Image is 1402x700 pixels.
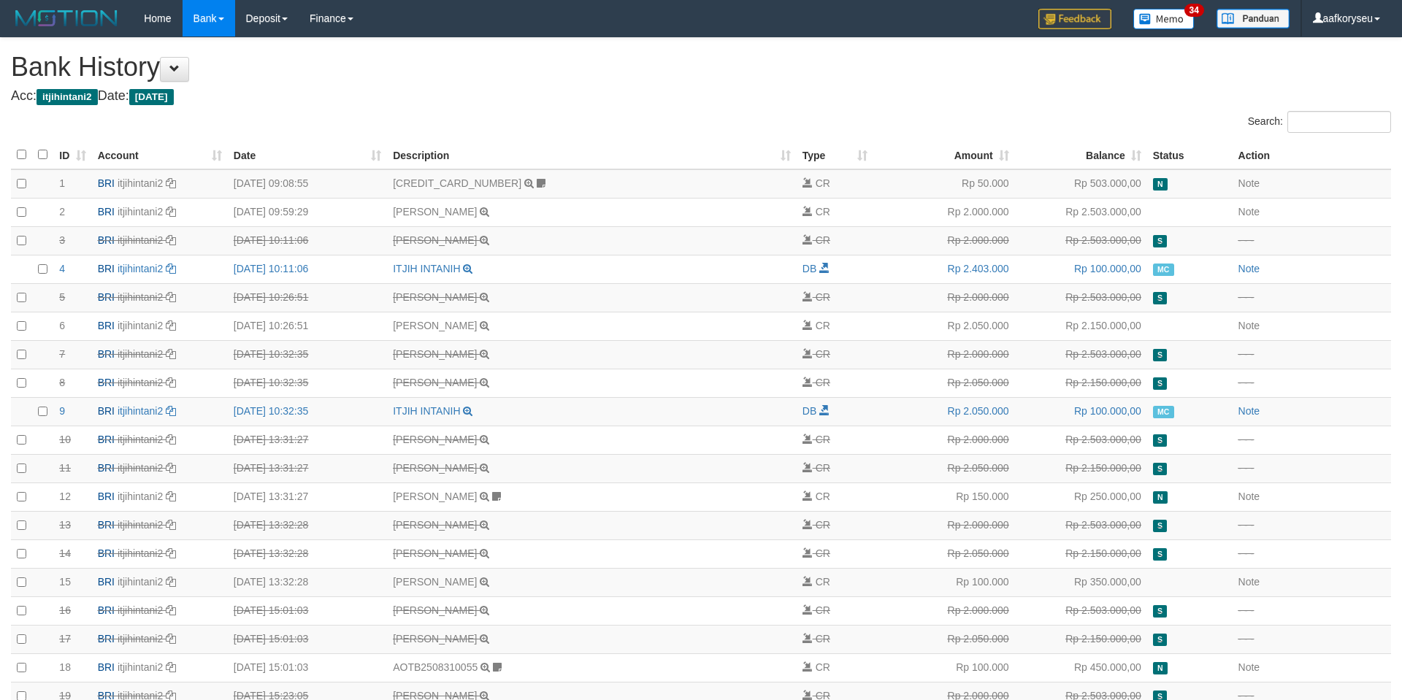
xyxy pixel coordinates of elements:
[11,53,1391,82] h1: Bank History
[393,434,477,445] a: [PERSON_NAME]
[1015,255,1147,283] td: Rp 100.000,00
[166,576,176,588] a: Copy itjihintani2 to clipboard
[1153,292,1168,304] span: Duplicate/Skipped
[816,377,830,388] span: CR
[98,633,115,645] span: BRI
[393,633,477,645] a: [PERSON_NAME]
[1184,4,1204,17] span: 34
[228,426,387,454] td: [DATE] 13:31:27
[816,291,830,303] span: CR
[98,234,115,246] span: BRI
[228,169,387,199] td: [DATE] 09:08:55
[1153,463,1168,475] span: Duplicate/Skipped
[1015,539,1147,568] td: Rp 2.150.000,00
[1133,9,1195,29] img: Button%20Memo.svg
[1238,405,1260,417] a: Note
[393,547,477,559] a: [PERSON_NAME]
[1153,178,1168,191] span: Has Note
[1153,264,1174,276] span: Manually Checked by: aafzefaya
[816,604,830,616] span: CR
[816,320,830,331] span: CR
[118,377,163,388] a: itjihintani2
[1015,568,1147,596] td: Rp 350.000,00
[228,511,387,539] td: [DATE] 13:32:28
[1287,111,1391,133] input: Search:
[11,7,122,29] img: MOTION_logo.png
[59,576,71,588] span: 15
[98,177,115,189] span: BRI
[166,263,176,274] a: Copy itjihintani2 to clipboard
[1015,312,1147,340] td: Rp 2.150.000,00
[166,491,176,502] a: Copy itjihintani2 to clipboard
[1015,625,1147,653] td: Rp 2.150.000,00
[1015,226,1147,255] td: Rp 2.503.000,00
[1015,141,1147,169] th: Balance: activate to sort column ascending
[873,397,1014,426] td: Rp 2.050.000
[1147,141,1233,169] th: Status
[118,320,163,331] a: itjihintani2
[816,576,830,588] span: CR
[92,141,228,169] th: Account: activate to sort column ascending
[1233,625,1391,653] td: - - -
[873,312,1014,340] td: Rp 2.050.000
[59,491,71,502] span: 12
[1015,596,1147,625] td: Rp 2.503.000,00
[166,377,176,388] a: Copy itjihintani2 to clipboard
[387,141,797,169] th: Description: activate to sort column ascending
[1015,198,1147,226] td: Rp 2.503.000,00
[228,482,387,511] td: [DATE] 13:31:27
[59,434,71,445] span: 10
[1233,141,1391,169] th: Action
[228,596,387,625] td: [DATE] 15:01:03
[59,320,65,331] span: 6
[816,633,830,645] span: CR
[802,263,816,274] span: DB
[59,291,65,303] span: 5
[166,177,176,189] a: Copy itjihintani2 to clipboard
[1233,454,1391,482] td: - - -
[118,462,163,474] a: itjihintani2
[873,454,1014,482] td: Rp 2.050.000
[873,568,1014,596] td: Rp 100.000
[228,312,387,340] td: [DATE] 10:26:51
[393,519,477,531] a: [PERSON_NAME]
[98,348,115,360] span: BRI
[816,519,830,531] span: CR
[98,462,115,474] span: BRI
[166,661,176,673] a: Copy itjihintani2 to clipboard
[166,462,176,474] a: Copy itjihintani2 to clipboard
[393,348,477,360] a: [PERSON_NAME]
[1153,406,1174,418] span: Manually Checked by: aafzefaya
[59,234,65,246] span: 3
[1153,662,1168,674] span: Has Note
[166,547,176,559] a: Copy itjihintani2 to clipboard
[393,462,477,474] a: [PERSON_NAME]
[816,491,830,502] span: CR
[53,141,91,169] th: ID: activate to sort column ascending
[98,320,115,331] span: BRI
[1238,177,1260,189] a: Note
[166,348,176,360] a: Copy itjihintani2 to clipboard
[1015,511,1147,539] td: Rp 2.503.000,00
[393,234,477,246] a: [PERSON_NAME]
[228,255,387,283] td: [DATE] 10:11:06
[118,206,163,218] a: itjihintani2
[1238,263,1260,274] a: Note
[166,519,176,531] a: Copy itjihintani2 to clipboard
[393,177,521,189] a: [CREDIT_CARD_NUMBER]
[98,519,115,531] span: BRI
[1015,369,1147,397] td: Rp 2.150.000,00
[228,198,387,226] td: [DATE] 09:59:29
[1015,283,1147,312] td: Rp 2.503.000,00
[1153,491,1168,504] span: Has Note
[1015,653,1147,682] td: Rp 450.000,00
[37,89,98,105] span: itjihintani2
[873,169,1014,199] td: Rp 50.000
[228,141,387,169] th: Date: activate to sort column ascending
[816,434,830,445] span: CR
[228,653,387,682] td: [DATE] 15:01:03
[1233,283,1391,312] td: - - -
[393,604,477,616] a: [PERSON_NAME]
[1238,206,1260,218] a: Note
[873,198,1014,226] td: Rp 2.000.000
